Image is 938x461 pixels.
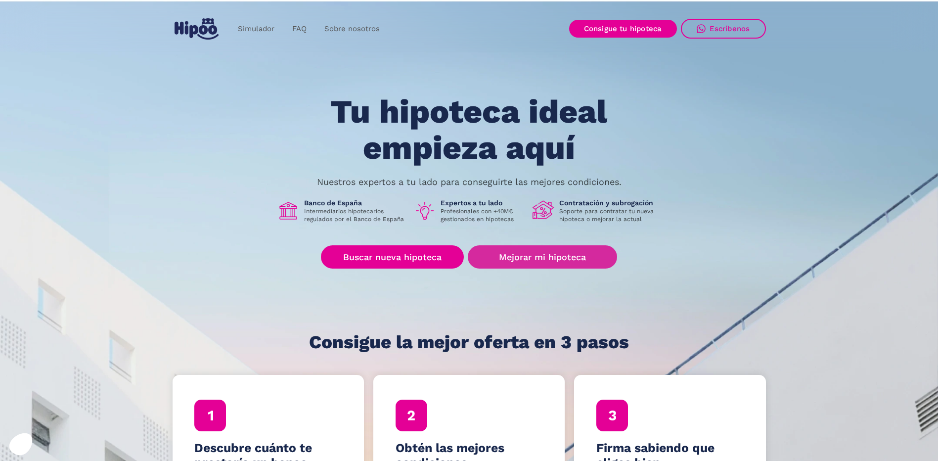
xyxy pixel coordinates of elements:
[559,207,661,223] p: Soporte para contratar tu nueva hipoteca o mejorar la actual
[681,19,766,39] a: Escríbenos
[710,24,750,33] div: Escríbenos
[229,19,283,39] a: Simulador
[173,14,221,44] a: home
[569,20,677,38] a: Consigue tu hipoteca
[559,198,661,207] h1: Contratación y subrogación
[441,207,525,223] p: Profesionales con +40M€ gestionados en hipotecas
[281,94,656,166] h1: Tu hipoteca ideal empieza aquí
[304,207,406,223] p: Intermediarios hipotecarios regulados por el Banco de España
[304,198,406,207] h1: Banco de España
[441,198,525,207] h1: Expertos a tu lado
[317,178,622,186] p: Nuestros expertos a tu lado para conseguirte las mejores condiciones.
[468,245,617,269] a: Mejorar mi hipoteca
[315,19,389,39] a: Sobre nosotros
[283,19,315,39] a: FAQ
[321,245,464,269] a: Buscar nueva hipoteca
[309,332,629,352] h1: Consigue la mejor oferta en 3 pasos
